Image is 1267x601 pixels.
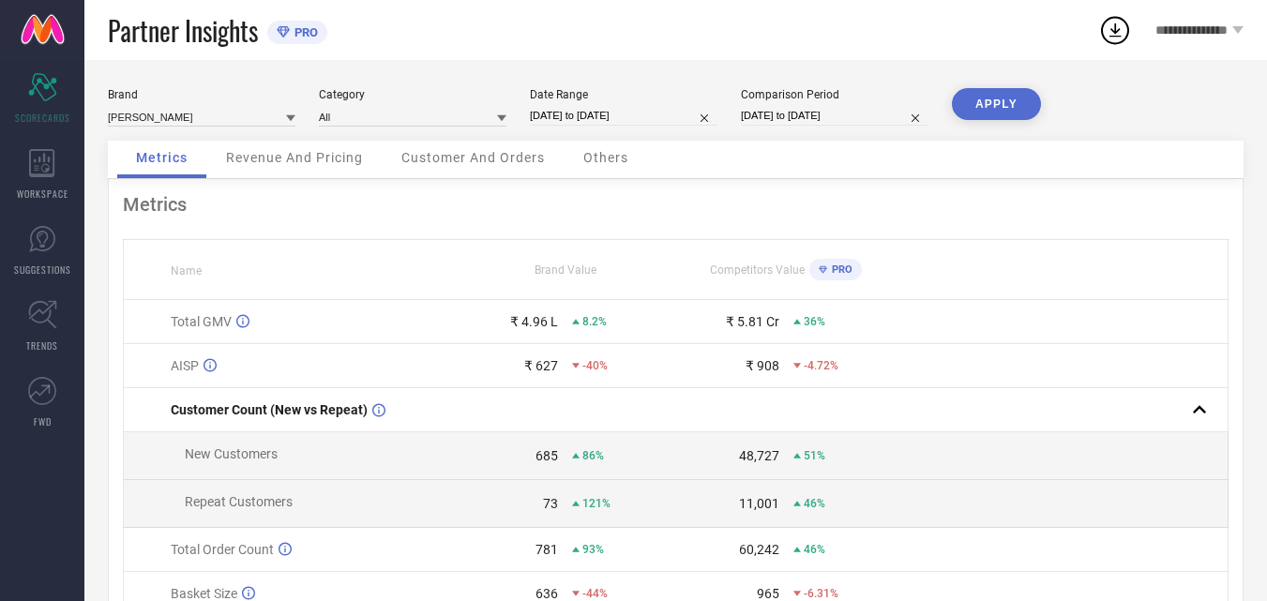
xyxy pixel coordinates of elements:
div: Date Range [530,88,717,101]
span: Customer And Orders [401,150,545,165]
span: 121% [582,497,611,510]
span: -4.72% [804,359,838,372]
span: FWD [34,414,52,428]
div: 781 [535,542,558,557]
div: Metrics [123,193,1229,216]
span: SCORECARDS [15,111,70,125]
div: 60,242 [739,542,779,557]
span: Competitors Value [710,263,805,277]
span: PRO [827,263,852,276]
span: Revenue And Pricing [226,150,363,165]
span: Others [583,150,628,165]
span: Brand Value [535,263,596,277]
span: SUGGESTIONS [14,263,71,277]
span: New Customers [185,446,278,461]
span: Partner Insights [108,11,258,50]
span: Metrics [136,150,188,165]
span: PRO [290,25,318,39]
div: Brand [108,88,295,101]
span: 8.2% [582,315,607,328]
span: 93% [582,543,604,556]
span: WORKSPACE [17,187,68,201]
span: Customer Count (New vs Repeat) [171,402,368,417]
span: 46% [804,497,825,510]
button: APPLY [952,88,1041,120]
span: -40% [582,359,608,372]
span: -44% [582,587,608,600]
div: 73 [543,496,558,511]
input: Select comparison period [741,106,928,126]
span: 36% [804,315,825,328]
div: 685 [535,448,558,463]
span: Repeat Customers [185,494,293,509]
div: ₹ 5.81 Cr [726,314,779,329]
span: Name [171,264,202,278]
span: 51% [804,449,825,462]
div: 965 [757,586,779,601]
span: Total GMV [171,314,232,329]
span: AISP [171,358,199,373]
input: Select date range [530,106,717,126]
div: 636 [535,586,558,601]
div: 11,001 [739,496,779,511]
span: Basket Size [171,586,237,601]
div: Open download list [1098,13,1132,47]
div: ₹ 4.96 L [510,314,558,329]
div: 48,727 [739,448,779,463]
div: ₹ 908 [746,358,779,373]
div: Comparison Period [741,88,928,101]
span: -6.31% [804,587,838,600]
span: Total Order Count [171,542,274,557]
span: 46% [804,543,825,556]
div: ₹ 627 [524,358,558,373]
span: 86% [582,449,604,462]
span: TRENDS [26,338,58,353]
div: Category [319,88,506,101]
